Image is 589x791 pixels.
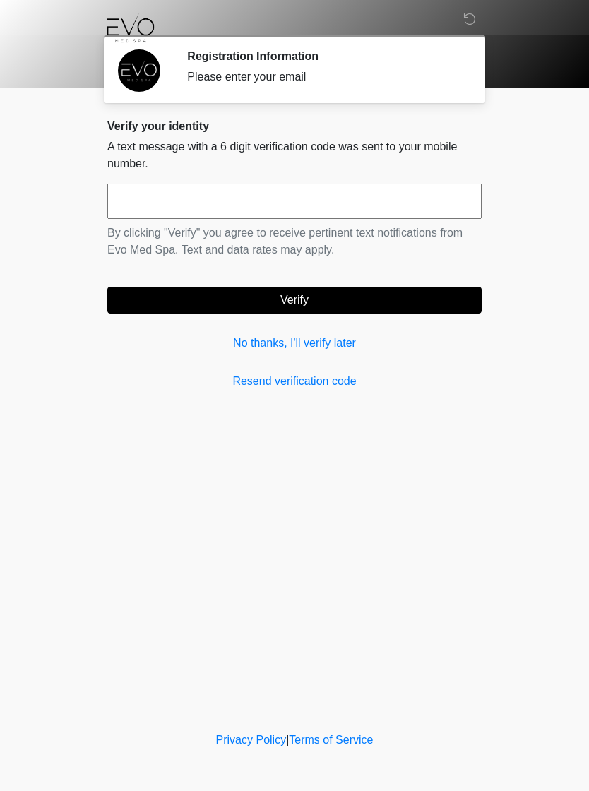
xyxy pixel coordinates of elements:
[107,335,482,352] a: No thanks, I'll verify later
[107,225,482,258] p: By clicking "Verify" you agree to receive pertinent text notifications from Evo Med Spa. Text and...
[286,734,289,746] a: |
[93,11,168,43] img: Evo Med Spa Logo
[187,49,460,63] h2: Registration Information
[107,287,482,314] button: Verify
[118,49,160,92] img: Agent Avatar
[107,373,482,390] a: Resend verification code
[187,69,460,85] div: Please enter your email
[289,734,373,746] a: Terms of Service
[107,138,482,172] p: A text message with a 6 digit verification code was sent to your mobile number.
[216,734,287,746] a: Privacy Policy
[107,119,482,133] h2: Verify your identity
